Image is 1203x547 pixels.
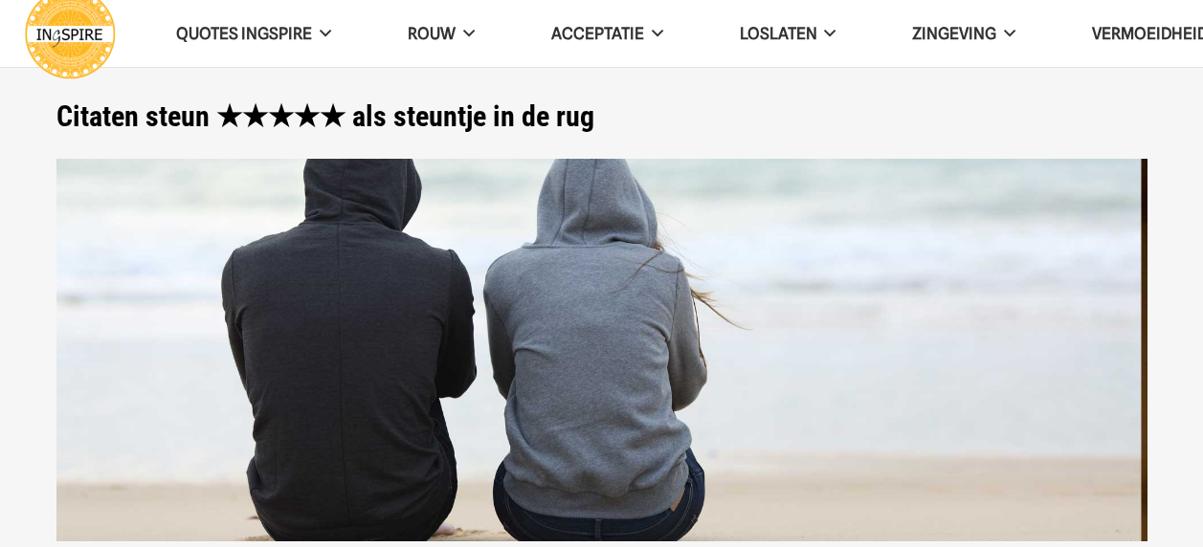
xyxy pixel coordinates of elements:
a: Loslaten [702,10,875,58]
span: ROUW [408,24,456,43]
a: Zingeving [874,10,1054,58]
a: ROUW [369,10,513,58]
span: Acceptatie [551,24,644,43]
span: QUOTES INGSPIRE [176,24,312,43]
a: QUOTES INGSPIRE [138,10,369,58]
a: Acceptatie [513,10,702,58]
img: Spreuken steuntje in de rug - quotes over steun van ingspire [56,159,1147,542]
h1: Citaten steun ★★★★★ als steuntje in de rug [56,99,1147,134]
span: Loslaten [740,24,817,43]
span: Zingeving [912,24,996,43]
